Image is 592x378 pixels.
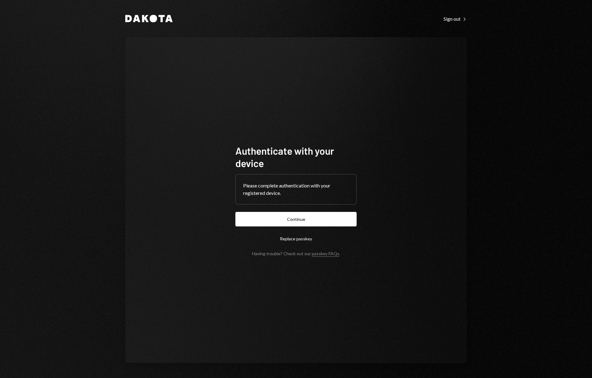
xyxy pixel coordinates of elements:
[235,231,357,246] button: Replace passkey
[243,182,349,197] div: Please complete authentication with your registered device.
[444,16,467,22] div: Sign out
[235,212,357,226] button: Continue
[312,251,339,257] a: passkey FAQs
[235,144,357,169] h1: Authenticate with your device
[252,251,340,256] div: Having trouble? Check out our .
[444,15,467,22] a: Sign out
